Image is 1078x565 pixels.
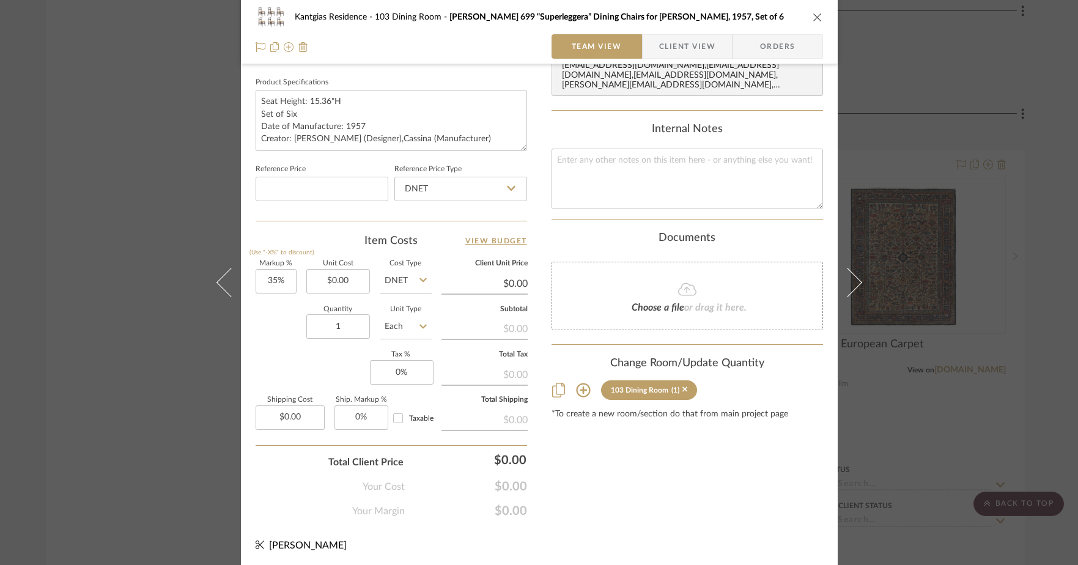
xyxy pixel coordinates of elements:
[409,415,434,422] span: Taxable
[352,504,405,519] span: Your Margin
[256,166,306,172] label: Reference Price
[572,34,622,59] span: Team View
[562,51,818,90] div: [EMAIL_ADDRESS][DOMAIN_NAME] , [PERSON_NAME][EMAIL_ADDRESS][DOMAIN_NAME] , [EMAIL_ADDRESS][DOMAIN...
[659,34,715,59] span: Client View
[671,386,679,394] div: (1)
[375,13,449,21] span: 103 Dining Room
[256,79,328,86] label: Product Specifications
[298,42,308,52] img: Remove from project
[256,397,325,403] label: Shipping Cost
[306,260,370,267] label: Unit Cost
[363,479,405,494] span: Your Cost
[410,448,532,472] div: $0.00
[295,13,375,21] span: Kantgias Residence
[441,408,528,430] div: $0.00
[552,232,823,245] div: Documents
[449,13,784,21] span: [PERSON_NAME] 699 “Superleggera” Dining Chairs for [PERSON_NAME], 1957, Set of 6
[370,352,432,358] label: Tax %
[256,5,285,29] img: fd3c1fe4-349d-45f8-a0dc-0f6addba9d91_48x40.jpg
[747,34,809,59] span: Orders
[380,260,432,267] label: Cost Type
[380,306,432,312] label: Unit Type
[552,357,823,371] div: Change Room/Update Quantity
[441,352,528,358] label: Total Tax
[632,303,684,312] span: Choose a file
[394,166,462,172] label: Reference Price Type
[441,317,528,339] div: $0.00
[441,397,528,403] label: Total Shipping
[441,306,528,312] label: Subtotal
[611,386,668,394] div: 103 Dining Room
[465,234,527,248] a: View Budget
[269,541,347,550] span: [PERSON_NAME]
[552,123,823,136] div: Internal Notes
[405,479,527,494] span: $0.00
[812,12,823,23] button: close
[256,234,527,248] div: Item Costs
[441,260,528,267] label: Client Unit Price
[256,260,297,267] label: Markup %
[334,397,388,403] label: Ship. Markup %
[441,363,528,385] div: $0.00
[684,303,747,312] span: or drag it here.
[328,455,404,470] span: Total Client Price
[306,306,370,312] label: Quantity
[405,504,527,519] span: $0.00
[552,410,823,419] div: *To create a new room/section do that from main project page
